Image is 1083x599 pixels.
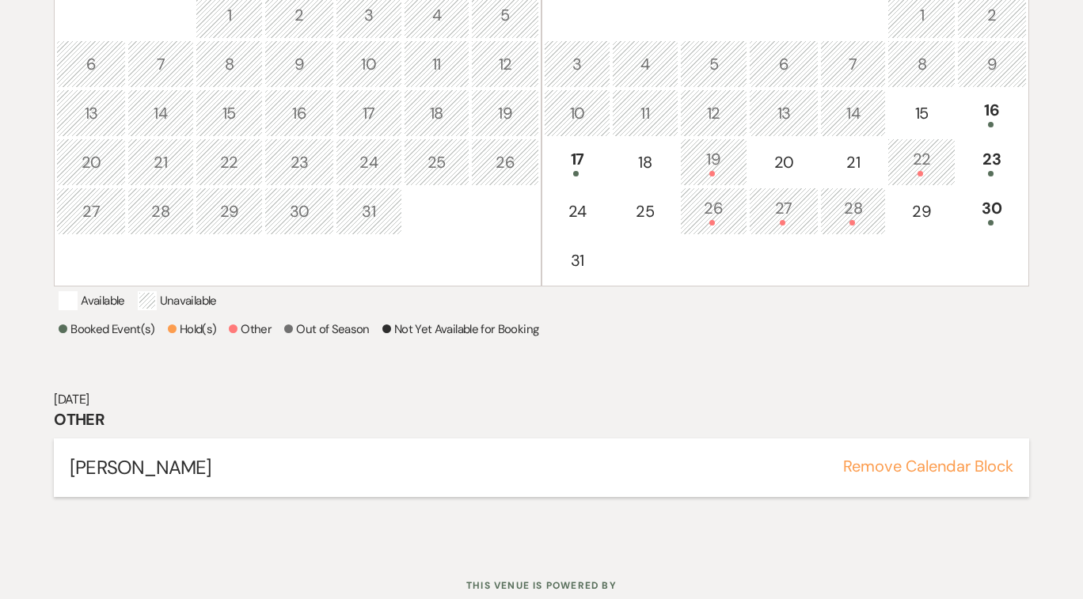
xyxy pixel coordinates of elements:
div: 24 [553,199,602,223]
div: 2 [966,3,1018,27]
div: 8 [896,52,947,76]
div: 9 [966,52,1018,76]
div: 18 [621,150,670,174]
div: 6 [758,52,810,76]
div: 14 [136,101,185,125]
div: 27 [758,196,810,226]
div: 30 [273,199,325,223]
p: Out of Season [284,320,370,339]
div: 2 [273,3,325,27]
div: 20 [65,150,117,174]
div: 16 [273,101,325,125]
p: Hold(s) [168,320,217,339]
div: 25 [412,150,462,174]
div: 9 [273,52,325,76]
div: 23 [966,147,1018,176]
div: 15 [204,101,255,125]
div: 31 [344,199,393,223]
div: 7 [829,52,878,76]
div: 4 [621,52,670,76]
div: 24 [344,150,393,174]
p: Not Yet Available for Booking [382,320,538,339]
div: 5 [480,3,530,27]
div: 22 [204,150,255,174]
div: 29 [896,199,947,223]
div: 28 [136,199,185,223]
h6: [DATE] [54,391,1028,408]
p: Available [59,291,124,310]
div: 27 [65,199,117,223]
div: 13 [758,101,810,125]
div: 29 [204,199,255,223]
div: 1 [896,3,947,27]
p: Unavailable [138,291,217,310]
p: Booked Event(s) [59,320,154,339]
div: 3 [344,3,393,27]
div: 13 [65,101,117,125]
div: 15 [896,101,947,125]
div: 5 [689,52,739,76]
div: 11 [621,101,670,125]
div: 6 [65,52,117,76]
div: 12 [480,52,530,76]
div: 19 [689,147,739,176]
div: 18 [412,101,462,125]
div: 20 [758,150,810,174]
div: 16 [966,98,1018,127]
div: 21 [829,150,878,174]
div: 23 [273,150,325,174]
div: 10 [553,101,602,125]
div: 26 [480,150,530,174]
div: 31 [553,248,602,272]
div: 8 [204,52,255,76]
div: 28 [829,196,878,226]
div: 17 [553,147,602,176]
div: 7 [136,52,185,76]
div: 22 [896,147,947,176]
h3: Other [54,408,1028,430]
div: 12 [689,101,739,125]
div: 4 [412,3,462,27]
button: Remove Calendar Block [843,458,1013,474]
div: 19 [480,101,530,125]
div: 10 [344,52,393,76]
div: 30 [966,196,1018,226]
div: 11 [412,52,462,76]
div: 14 [829,101,878,125]
p: Other [229,320,272,339]
div: 21 [136,150,185,174]
div: 25 [621,199,670,223]
div: 26 [689,196,739,226]
span: [PERSON_NAME] [70,455,211,480]
div: 3 [553,52,602,76]
div: 17 [344,101,393,125]
div: 1 [204,3,255,27]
